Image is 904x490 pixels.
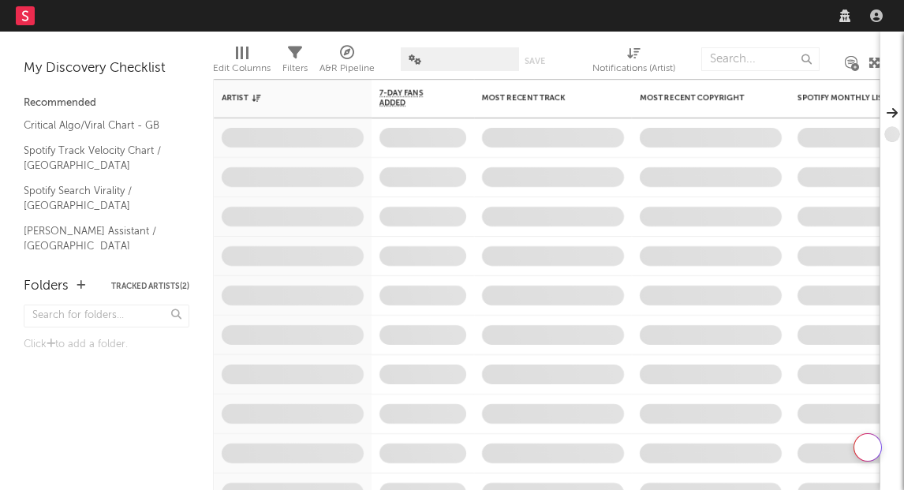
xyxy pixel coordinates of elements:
input: Search for folders... [24,305,189,327]
a: Critical Algo/Viral Chart - GB [24,117,174,134]
div: A&R Pipeline [319,59,375,78]
div: Folders [24,277,69,296]
span: 7-Day Fans Added [379,88,443,107]
div: Filters [282,59,308,78]
div: Edit Columns [213,59,271,78]
div: Edit Columns [213,39,271,85]
a: Spotify Search Virality / [GEOGRAPHIC_DATA] [24,182,174,215]
div: Filters [282,39,308,85]
div: A&R Pipeline [319,39,375,85]
div: Most Recent Copyright [640,93,758,103]
button: Tracked Artists(2) [111,282,189,290]
input: Search... [701,47,820,71]
div: Recommended [24,94,189,113]
div: Most Recent Track [482,93,600,103]
div: Click to add a folder. [24,335,189,354]
button: Save [525,57,545,65]
a: [PERSON_NAME] Assistant / [GEOGRAPHIC_DATA] [24,223,174,255]
a: Spotify Track Velocity Chart / [GEOGRAPHIC_DATA] [24,142,174,174]
div: Artist [222,93,340,103]
div: Notifications (Artist) [592,39,675,85]
div: My Discovery Checklist [24,59,189,78]
div: Notifications (Artist) [592,59,675,78]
